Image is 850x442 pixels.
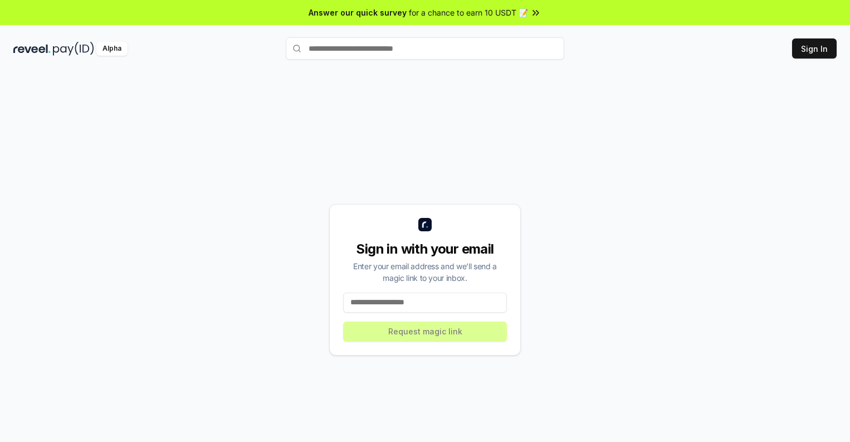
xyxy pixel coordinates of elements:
[409,7,528,18] span: for a chance to earn 10 USDT 📝
[343,260,507,284] div: Enter your email address and we’ll send a magic link to your inbox.
[13,42,51,56] img: reveel_dark
[418,218,432,231] img: logo_small
[792,38,837,59] button: Sign In
[53,42,94,56] img: pay_id
[343,240,507,258] div: Sign in with your email
[96,42,128,56] div: Alpha
[309,7,407,18] span: Answer our quick survey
